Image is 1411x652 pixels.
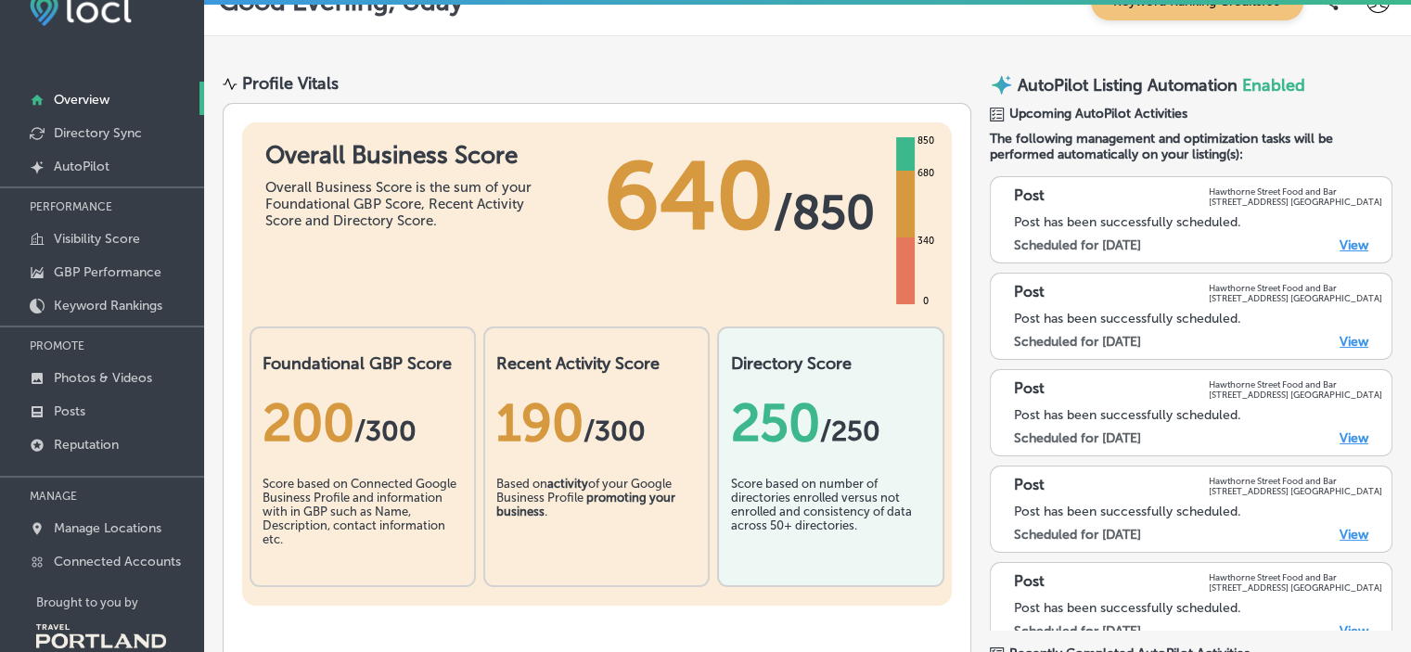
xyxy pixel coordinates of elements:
[54,403,85,419] p: Posts
[1242,75,1305,96] span: Enabled
[1014,504,1382,519] div: Post has been successfully scheduled.
[1209,283,1382,293] p: Hawthorne Street Food and Bar
[54,92,109,108] p: Overview
[1209,572,1382,582] p: Hawthorne Street Food and Bar
[1014,379,1045,400] p: Post
[1014,572,1045,593] p: Post
[1014,476,1045,496] p: Post
[1209,486,1382,496] p: [STREET_ADDRESS] [GEOGRAPHIC_DATA]
[990,131,1392,162] span: The following management and optimization tasks will be performed automatically on your listing(s):
[1014,623,1141,639] label: Scheduled for [DATE]
[496,491,675,518] b: promoting your business
[1014,430,1141,446] label: Scheduled for [DATE]
[604,141,774,252] span: 640
[242,73,339,94] div: Profile Vitals
[54,554,181,569] p: Connected Accounts
[496,477,697,569] div: Based on of your Google Business Profile .
[914,166,938,181] div: 680
[1209,379,1382,390] p: Hawthorne Street Food and Bar
[263,353,463,374] h2: Foundational GBP Score
[54,125,142,141] p: Directory Sync
[919,294,932,309] div: 0
[547,477,588,491] b: activity
[54,159,109,174] p: AutoPilot
[819,415,879,448] span: /250
[774,185,875,240] span: / 850
[265,141,544,170] h1: Overall Business Score
[1014,407,1382,423] div: Post has been successfully scheduled.
[1014,283,1045,303] p: Post
[914,234,938,249] div: 340
[1209,186,1382,197] p: Hawthorne Street Food and Bar
[1014,600,1382,616] div: Post has been successfully scheduled.
[265,179,544,229] div: Overall Business Score is the sum of your Foundational GBP Score, Recent Activity Score and Direc...
[1209,293,1382,303] p: [STREET_ADDRESS] [GEOGRAPHIC_DATA]
[263,477,463,569] div: Score based on Connected Google Business Profile and information with in GBP such as Name, Descri...
[354,415,417,448] span: / 300
[1009,106,1187,121] span: Upcoming AutoPilot Activities
[1340,430,1368,446] a: View
[1340,237,1368,253] a: View
[54,437,119,453] p: Reputation
[1014,237,1141,253] label: Scheduled for [DATE]
[730,392,930,454] div: 250
[1014,334,1141,350] label: Scheduled for [DATE]
[1014,186,1045,207] p: Post
[54,520,161,536] p: Manage Locations
[1209,197,1382,207] p: [STREET_ADDRESS] [GEOGRAPHIC_DATA]
[584,415,646,448] span: /300
[496,353,697,374] h2: Recent Activity Score
[1340,527,1368,543] a: View
[914,134,938,148] div: 850
[730,477,930,569] div: Score based on number of directories enrolled versus not enrolled and consistency of data across ...
[1209,390,1382,400] p: [STREET_ADDRESS] [GEOGRAPHIC_DATA]
[990,73,1013,96] img: autopilot-icon
[730,353,930,374] h2: Directory Score
[54,264,161,280] p: GBP Performance
[1209,476,1382,486] p: Hawthorne Street Food and Bar
[1340,334,1368,350] a: View
[1014,311,1382,326] div: Post has been successfully scheduled.
[496,392,697,454] div: 190
[1014,527,1141,543] label: Scheduled for [DATE]
[1018,75,1238,96] p: AutoPilot Listing Automation
[36,624,166,648] img: Travel Portland
[54,231,140,247] p: Visibility Score
[263,392,463,454] div: 200
[54,298,162,313] p: Keyword Rankings
[36,595,204,609] p: Brought to you by
[54,370,152,386] p: Photos & Videos
[1209,582,1382,593] p: [STREET_ADDRESS] [GEOGRAPHIC_DATA]
[1014,214,1382,230] div: Post has been successfully scheduled.
[1340,623,1368,639] a: View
